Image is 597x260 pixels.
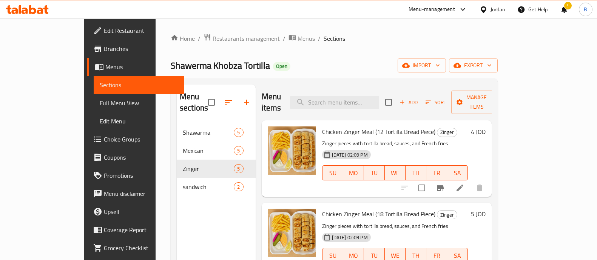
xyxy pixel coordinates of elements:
span: Restaurants management [213,34,280,43]
button: Branch-specific-item [431,179,449,197]
a: Promotions [87,166,184,185]
button: MO [343,165,364,180]
a: Branches [87,40,184,58]
span: Select section [381,94,396,110]
span: WE [388,168,403,178]
li: / [283,34,285,43]
h2: Menu sections [180,91,208,114]
p: Zinger pieces with tortilla bread, sauces, and French fries [322,139,468,148]
span: Menu disclaimer [104,189,178,198]
span: Shawerma Khobza Tortilla [171,57,270,74]
button: export [449,58,498,72]
a: Menu disclaimer [87,185,184,203]
span: 2 [234,183,243,191]
span: Chicken Zinger Meal (18 Tortilla Bread Piece) [322,208,435,220]
a: Edit menu item [455,183,464,192]
input: search [290,96,379,109]
span: Select all sections [204,94,219,110]
h6: 5 JOD [471,209,486,219]
span: Choice Groups [104,135,178,144]
button: SU [322,165,343,180]
span: export [455,61,492,70]
span: Coverage Report [104,225,178,234]
h2: Menu items [262,91,281,114]
span: SU [325,168,340,178]
li: / [318,34,321,43]
span: Promotions [104,171,178,180]
span: MO [346,168,361,178]
a: Coverage Report [87,221,184,239]
nav: breadcrumb [171,34,498,43]
span: Full Menu View [100,98,178,108]
span: Select to update [414,180,430,196]
div: items [234,146,243,155]
button: SA [447,165,468,180]
div: Shawarma5 [177,123,256,142]
span: Open [273,63,290,69]
div: Jordan [491,5,505,14]
span: Sort sections [219,93,238,111]
div: Zinger [437,128,457,137]
span: Upsell [104,207,178,216]
span: Sections [100,80,178,89]
span: Mexican [183,146,234,155]
div: Open [273,62,290,71]
span: 5 [234,147,243,154]
span: import [404,61,440,70]
img: Chicken Zinger Meal (18 Tortilla Bread Piece) [268,209,316,257]
span: Menus [105,62,178,71]
span: Edit Menu [100,117,178,126]
a: Coupons [87,148,184,166]
span: SA [450,168,465,178]
button: TU [364,165,385,180]
span: Manage items [457,93,496,112]
button: TH [406,165,426,180]
button: Manage items [451,91,502,114]
a: Upsell [87,203,184,221]
span: TU [367,168,382,178]
span: Sort items [421,97,451,108]
span: TH [409,168,423,178]
h6: 4 JOD [471,126,486,137]
li: / [198,34,201,43]
div: Zinger5 [177,160,256,178]
a: Sections [94,76,184,94]
span: Zinger [437,128,457,137]
span: 5 [234,129,243,136]
span: Shawarma [183,128,234,137]
span: Coupons [104,153,178,162]
button: WE [385,165,406,180]
span: Sort [426,98,446,107]
span: 5 [234,165,243,172]
button: FR [426,165,447,180]
span: Branches [104,44,178,53]
span: B [584,5,587,14]
span: Sections [324,34,345,43]
div: items [234,128,243,137]
div: items [234,164,243,173]
a: Restaurants management [204,34,280,43]
span: Menus [298,34,315,43]
a: Menus [288,34,315,43]
a: Menus [87,58,184,76]
a: Edit Restaurant [87,22,184,40]
div: items [234,182,243,191]
img: Chicken Zinger Meal (12 Tortilla Bread Piece) [268,126,316,175]
span: FR [429,168,444,178]
span: Add item [396,97,421,108]
a: Choice Groups [87,130,184,148]
div: Mexican5 [177,142,256,160]
div: sandwich2 [177,178,256,196]
button: import [398,58,446,72]
a: Edit Menu [94,112,184,130]
button: Add [396,97,421,108]
a: Full Menu View [94,94,184,112]
span: Add [398,98,419,107]
a: Grocery Checklist [87,239,184,257]
div: Menu-management [409,5,455,14]
span: [DATE] 02:09 PM [329,234,371,241]
span: Zinger [183,164,234,173]
span: Edit Restaurant [104,26,178,35]
nav: Menu sections [177,120,256,199]
button: delete [471,179,489,197]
